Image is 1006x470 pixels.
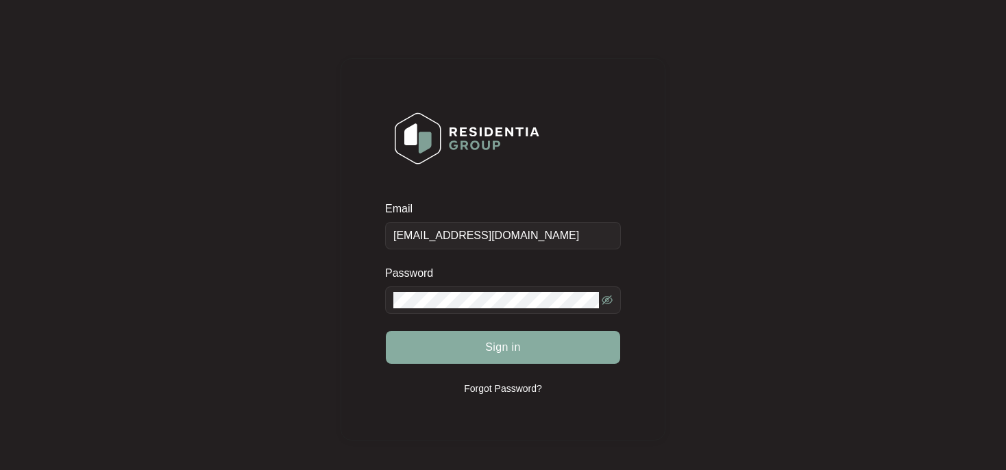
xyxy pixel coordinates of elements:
[602,295,613,306] span: eye-invisible
[386,331,620,364] button: Sign in
[385,202,422,216] label: Email
[385,222,621,249] input: Email
[385,267,443,280] label: Password
[464,382,542,395] p: Forgot Password?
[393,292,599,308] input: Password
[485,339,521,356] span: Sign in
[386,103,548,173] img: Login Logo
